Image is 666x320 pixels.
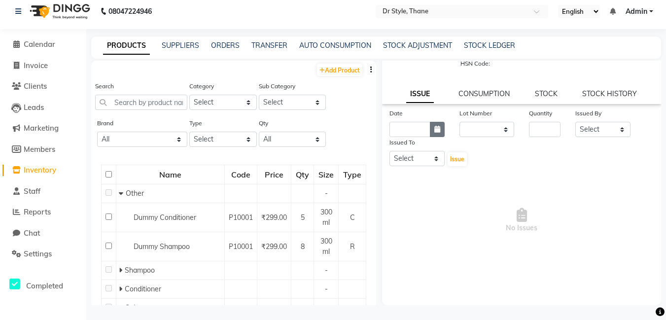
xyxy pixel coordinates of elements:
span: Marketing [24,123,59,133]
button: Issue [448,152,467,166]
span: ₹299.00 [261,242,287,251]
span: Members [24,144,55,154]
a: STOCK LEDGER [464,41,515,50]
label: HSN Code: [460,59,490,68]
label: Type [189,119,202,128]
a: STOCK HISTORY [582,89,637,98]
span: Settings [24,249,52,258]
a: SUPPLIERS [162,41,199,50]
a: STOCK ADJUSTMENT [383,41,452,50]
span: 5 [301,213,305,222]
label: Lot Number [459,109,492,118]
a: Marketing [2,123,84,134]
span: No Issues [389,171,654,270]
div: Name [117,166,224,183]
span: - [325,189,328,198]
a: Inventory [2,165,84,176]
span: Issue [450,155,464,163]
span: 300 ml [320,237,332,256]
a: ORDERS [211,41,240,50]
a: Invoice [2,60,84,71]
label: Category [189,82,214,91]
label: Date [389,109,403,118]
a: CONSUMPTION [458,89,510,98]
label: Issued To [389,138,415,147]
div: Qty [292,166,313,183]
div: Price [258,166,290,183]
span: Collapse Row [119,189,126,198]
a: Leads [2,102,84,113]
span: Dummy Conditioner [134,213,196,222]
span: Chat [24,228,40,238]
input: Search by product name or code [95,95,187,110]
span: Calendar [24,39,55,49]
span: 300 ml [320,208,332,227]
a: Clients [2,81,84,92]
a: Calendar [2,39,84,50]
span: Shampoo [125,266,155,275]
span: Admin [626,6,647,17]
span: Reports [24,207,51,216]
label: Sub Category [259,82,295,91]
span: Expand Row [119,303,125,312]
a: Reports [2,207,84,218]
span: Expand Row [119,284,125,293]
span: Leads [24,103,44,112]
div: Type [339,166,365,183]
label: Brand [97,119,113,128]
div: Size [315,166,338,183]
div: Code [225,166,256,183]
a: Members [2,144,84,155]
a: Settings [2,249,84,260]
span: ₹299.00 [261,213,287,222]
span: - [325,266,328,275]
a: TRANSFER [251,41,287,50]
span: C [350,213,355,222]
a: Chat [2,228,84,239]
label: Search [95,82,114,91]
label: Qty [259,119,268,128]
span: P10001 [229,242,253,251]
span: Staff [24,186,40,196]
a: STOCK [535,89,558,98]
span: R [350,242,355,251]
a: ISSUE [406,85,434,103]
span: Inventory [24,165,56,175]
span: Color [125,303,141,312]
a: Add Product [317,64,362,76]
span: - [325,303,328,312]
span: Invoice [24,61,48,70]
a: PRODUCTS [103,37,150,55]
span: Clients [24,81,47,91]
span: 8 [301,242,305,251]
a: AUTO CONSUMPTION [299,41,371,50]
span: Completed [26,281,63,290]
span: Dummy Shampoo [134,242,190,251]
label: Issued By [575,109,601,118]
span: Conditioner [125,284,161,293]
span: P10001 [229,213,253,222]
span: - [325,284,328,293]
a: Staff [2,186,84,197]
span: Other [126,189,144,198]
span: Expand Row [119,266,125,275]
label: Quantity [529,109,552,118]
